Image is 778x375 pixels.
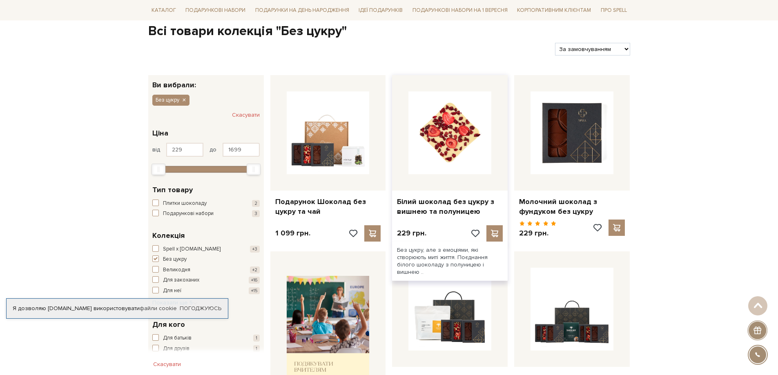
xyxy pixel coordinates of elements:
a: Ідеї подарунків [355,4,406,17]
span: Тип товару [152,184,193,195]
span: +2 [250,266,260,273]
a: Погоджуюсь [180,305,221,312]
button: Для закоханих +16 [152,276,260,284]
span: 1 [253,345,260,352]
img: Білий шоколад без цукру з вишнею та полуницею [408,91,491,174]
button: Скасувати [148,358,186,371]
a: Подарункові набори на 1 Вересня [409,3,511,17]
span: Плитки шоколаду [163,200,207,208]
p: 1 099 грн. [275,229,310,238]
div: Ви вибрали: [148,75,264,89]
span: Подарункові набори [163,210,214,218]
div: Max [247,164,261,175]
input: Ціна [223,143,260,157]
a: Білий шоколад без цукру з вишнею та полуницею [397,197,503,216]
a: Молочний шоколад з фундуком без цукру [519,197,625,216]
span: Для батьків [163,334,192,342]
span: +16 [249,277,260,284]
span: +3 [250,246,260,253]
span: 2 [252,200,260,207]
div: Без цукру, але з емоціями, які створюють миті життя. Поєднання білого шоколаду з полуницею і вишн... [392,242,508,281]
span: Для закоханих [163,276,199,284]
a: Подарункові набори [182,4,249,17]
button: Великодня +2 [152,266,260,274]
button: Для батьків 1 [152,334,260,342]
a: Подарунки на День народження [252,4,352,17]
span: Без цукру [156,96,179,104]
span: від [152,146,160,153]
span: Ціна [152,128,168,139]
button: Без цукру [152,255,260,264]
span: +15 [249,287,260,294]
span: 1 [253,335,260,342]
div: Min [152,164,165,175]
a: Подарунок Шоколад без цукру та чай [275,197,381,216]
button: Spell x [DOMAIN_NAME] +3 [152,245,260,253]
p: 229 грн. [519,229,556,238]
button: Для неї +15 [152,287,260,295]
a: Корпоративним клієнтам [514,3,594,17]
a: файли cookie [140,305,177,312]
button: Плитки шоколаду 2 [152,200,260,208]
input: Ціна [166,143,203,157]
button: Скасувати [232,109,260,122]
span: Для кого [152,319,185,330]
span: Spell x [DOMAIN_NAME] [163,245,221,253]
a: Про Spell [597,4,630,17]
div: Я дозволяю [DOMAIN_NAME] використовувати [7,305,228,312]
span: 3 [252,210,260,217]
span: Без цукру [163,255,187,264]
span: Для друзів [163,345,189,353]
button: Подарункові набори 3 [152,210,260,218]
button: Для друзів 1 [152,345,260,353]
p: 229 грн. [397,229,426,238]
span: Для неї [163,287,181,295]
h1: Всі товари колекція "Без цукру" [148,23,630,40]
span: до [210,146,216,153]
a: Каталог [148,4,179,17]
button: Без цукру [152,95,189,105]
span: Колекція [152,230,185,241]
span: Великодня [163,266,190,274]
